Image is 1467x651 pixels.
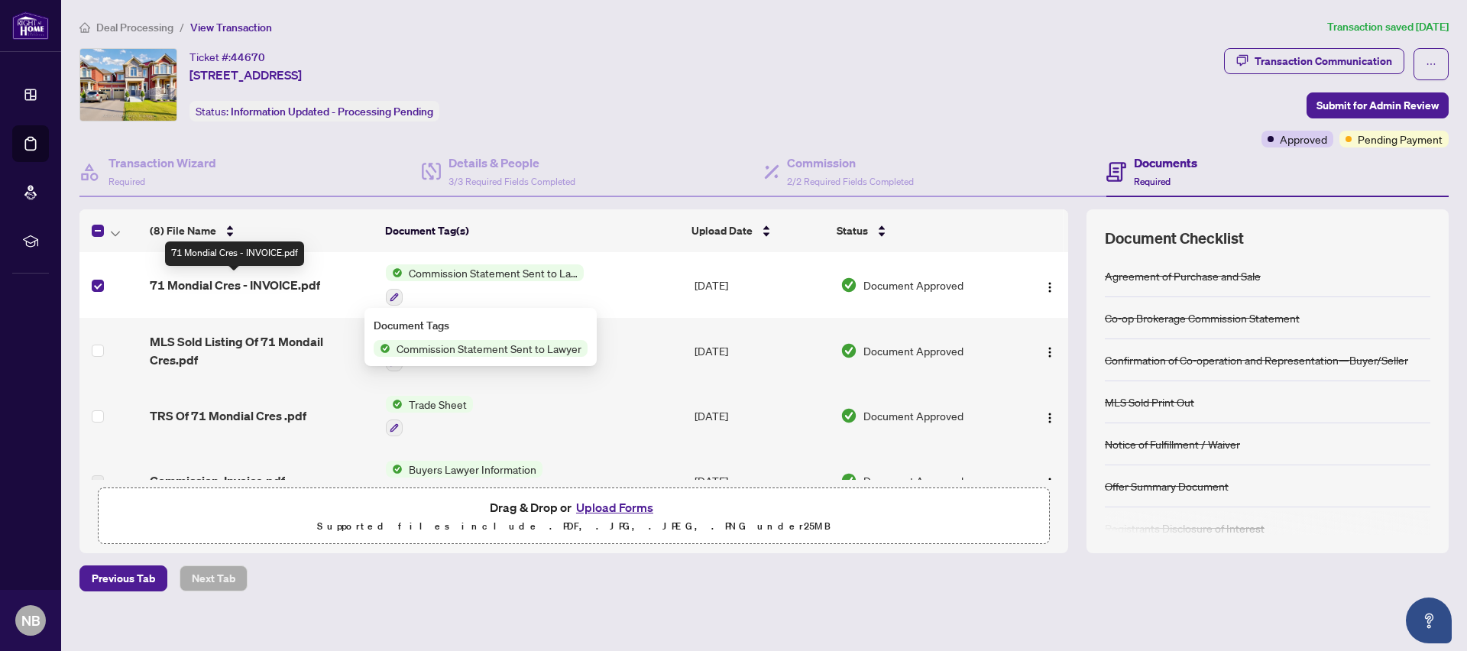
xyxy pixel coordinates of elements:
span: View Transaction [190,21,272,34]
span: Approved [1280,131,1327,147]
th: Upload Date [685,209,831,252]
img: Status Icon [386,264,403,281]
img: Document Status [840,407,857,424]
td: [DATE] [688,384,834,449]
div: Offer Summary Document [1105,478,1229,494]
div: 71 Mondial Cres - INVOICE.pdf [165,241,304,266]
h4: Documents [1134,154,1197,172]
span: NB [21,610,40,631]
span: TRS Of 71 Mondial Cres .pdf [150,406,306,425]
img: Status Icon [374,340,390,357]
button: Logo [1038,468,1062,493]
div: Status: [189,101,439,121]
div: Agreement of Purchase and Sale [1105,267,1261,284]
button: Submit for Admin Review [1307,92,1449,118]
span: Submit for Admin Review [1316,93,1439,118]
span: home [79,22,90,33]
button: Logo [1038,338,1062,363]
span: Previous Tab [92,566,155,591]
img: Document Status [840,342,857,359]
img: Status Icon [386,461,403,478]
div: Confirmation of Co-operation and Representation—Buyer/Seller [1105,351,1408,368]
span: Upload Date [691,222,753,239]
span: Document Approved [863,472,963,489]
th: Status [831,209,1012,252]
img: logo [12,11,49,40]
span: ellipsis [1426,59,1436,70]
button: Previous Tab [79,565,167,591]
span: [STREET_ADDRESS] [189,66,302,84]
button: Transaction Communication [1224,48,1404,74]
span: MLS Sold Listing Of 71 Mondail Cres.pdf [150,332,374,369]
div: Transaction Communication [1255,49,1392,73]
span: 44670 [231,50,265,64]
img: Logo [1044,477,1056,489]
img: IMG-N12273688_1.jpg [80,49,176,121]
div: MLS Sold Print Out [1105,394,1194,410]
h4: Details & People [449,154,575,172]
div: Co-op Brokerage Commission Statement [1105,309,1300,326]
button: Status IconBuyers Lawyer Information [386,461,544,500]
span: 2/2 Required Fields Completed [787,176,914,187]
p: Supported files include .PDF, .JPG, .JPEG, .PNG under 25 MB [108,517,1040,536]
div: Document Tags [374,317,588,334]
span: Deal Processing [96,21,173,34]
img: Logo [1044,412,1056,424]
button: Status IconTrade Sheet [386,396,473,437]
div: Ticket #: [189,48,265,66]
span: Trade Sheet [403,396,473,413]
th: (8) File Name [144,209,379,252]
span: Drag & Drop or [490,497,658,517]
button: Open asap [1406,598,1452,643]
article: Transaction saved [DATE] [1327,18,1449,36]
td: [DATE] [688,252,834,318]
h4: Transaction Wizard [108,154,216,172]
button: Next Tab [180,565,248,591]
span: Status [837,222,868,239]
span: Commission Statement Sent to Lawyer [390,340,588,357]
img: Logo [1044,346,1056,358]
img: Logo [1044,281,1056,293]
span: Buyers Lawyer Information [403,461,542,478]
h4: Commission [787,154,914,172]
div: Notice of Fulfillment / Waiver [1105,436,1240,452]
span: 71 Mondial Cres - INVOICE.pdf [150,276,320,294]
span: Document Approved [863,342,963,359]
span: Document Approved [863,277,963,293]
img: Status Icon [386,396,403,413]
span: Required [1134,176,1171,187]
span: Pending Payment [1358,131,1443,147]
li: / [180,18,184,36]
span: Drag & Drop orUpload FormsSupported files include .PDF, .JPG, .JPEG, .PNG under25MB [99,488,1049,545]
button: Upload Forms [572,497,658,517]
img: Document Status [840,472,857,489]
span: Required [108,176,145,187]
span: Commission_Invoice.pdf [150,471,285,490]
span: Document Checklist [1105,228,1244,249]
td: [DATE] [688,318,834,384]
span: Document Approved [863,407,963,424]
span: Information Updated - Processing Pending [231,105,433,118]
button: Logo [1038,273,1062,297]
span: (8) File Name [150,222,216,239]
span: 3/3 Required Fields Completed [449,176,575,187]
button: Status IconCommission Statement Sent to Lawyer [386,264,584,306]
img: Document Status [840,277,857,293]
th: Document Tag(s) [379,209,686,252]
span: Commission Statement Sent to Lawyer [403,264,584,281]
td: [DATE] [688,449,834,513]
button: Logo [1038,403,1062,428]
